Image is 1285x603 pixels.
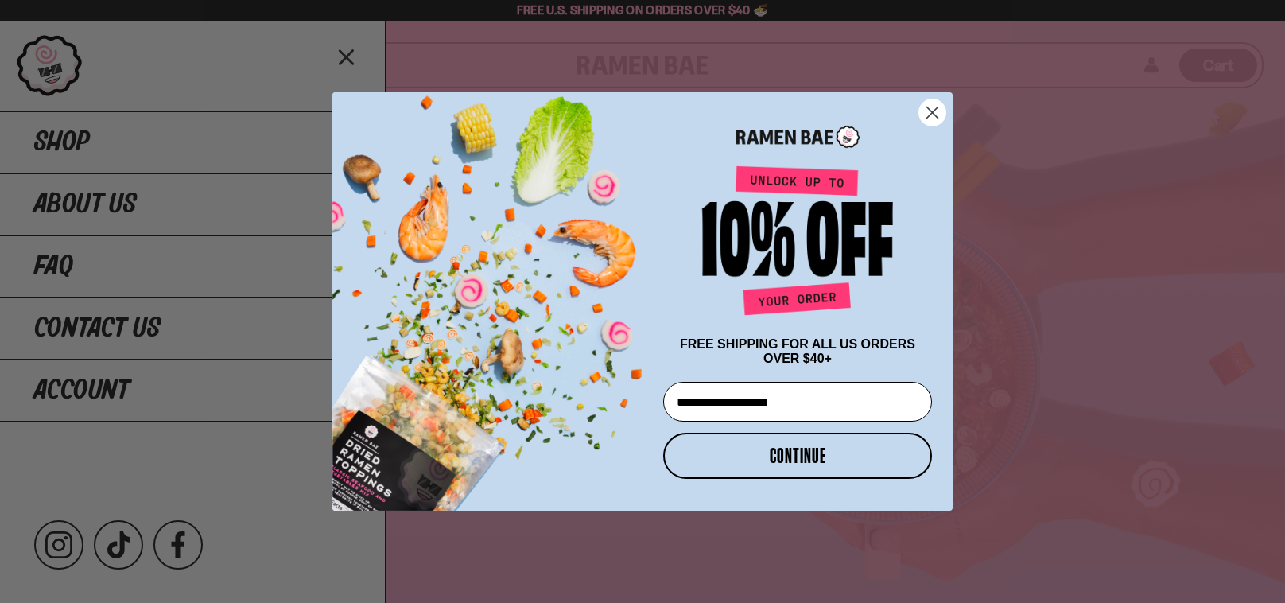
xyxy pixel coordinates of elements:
button: Close dialog [918,99,946,126]
button: CONTINUE [663,433,932,479]
span: FREE SHIPPING FOR ALL US ORDERS OVER $40+ [680,337,915,365]
img: Unlock up to 10% off [698,165,897,321]
img: ce7035ce-2e49-461c-ae4b-8ade7372f32c.png [332,78,657,511]
img: Ramen Bae Logo [736,124,860,150]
